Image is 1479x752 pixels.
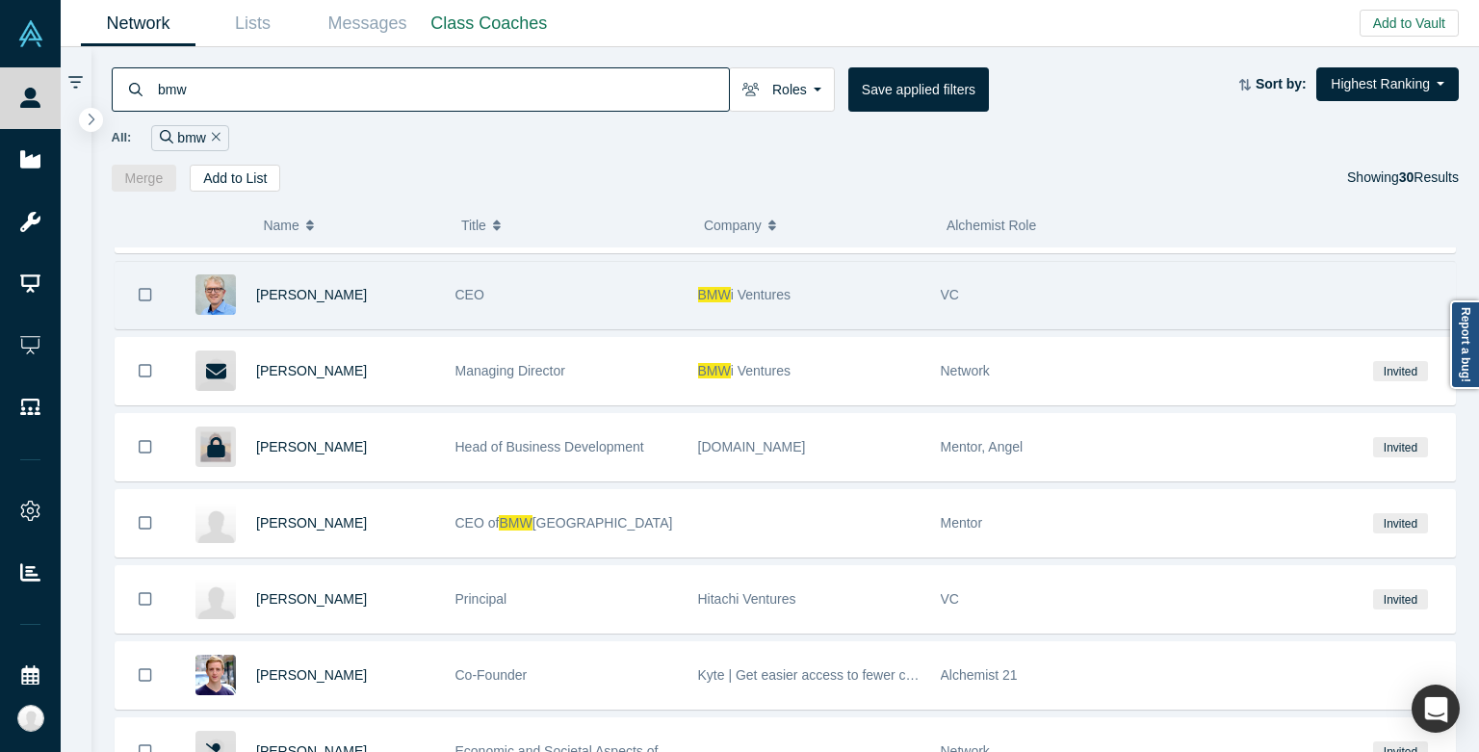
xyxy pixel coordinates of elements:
span: VC [941,287,959,302]
span: BMW [499,515,532,531]
a: [PERSON_NAME] [256,515,367,531]
span: i Ventures [731,287,791,302]
button: Bookmark [116,566,175,633]
strong: Sort by: [1256,76,1307,91]
span: CEO [455,287,484,302]
span: Invited [1373,513,1427,533]
button: Add to List [190,165,280,192]
button: Highest Ranking [1316,67,1459,101]
a: Report a bug! [1450,300,1479,389]
a: [PERSON_NAME] [256,667,367,683]
span: BMW [698,363,731,378]
button: Save applied filters [848,67,989,112]
span: Alchemist Role [947,218,1036,233]
span: Mentor, Angel [941,439,1024,454]
span: Network [941,363,990,378]
span: Alchemist 21 [941,667,1018,683]
button: Merge [112,165,177,192]
a: [PERSON_NAME] [256,591,367,607]
span: Invited [1373,361,1427,381]
span: Mentor [941,515,983,531]
strong: 30 [1399,169,1414,185]
span: CEO of [455,515,500,531]
input: Search by name, title, company, summary, expertise, investment criteria or topics of focus [156,66,729,112]
img: Tobias Jahn's Profile Image [195,579,236,619]
img: Katinka Harsányi's Account [17,705,44,732]
img: Francesco Wiedemann's Profile Image [195,655,236,695]
img: Bernhard Kuhnt's Profile Image [195,503,236,543]
span: [DOMAIN_NAME] [698,439,806,454]
span: i Ventures [731,363,791,378]
a: Messages [310,1,425,46]
img: Alchemist Vault Logo [17,20,44,47]
button: Bookmark [116,262,175,328]
span: Hitachi Ventures [698,591,796,607]
span: Invited [1373,437,1427,457]
span: All: [112,128,132,147]
span: Results [1399,169,1459,185]
button: Add to Vault [1360,10,1459,37]
a: [PERSON_NAME] [256,439,367,454]
button: Title [461,205,684,246]
button: Roles [729,67,835,112]
span: Principal [455,591,507,607]
button: Bookmark [116,338,175,404]
span: Title [461,205,486,246]
span: Invited [1373,589,1427,609]
span: Head of Business Development [455,439,644,454]
div: Showing [1347,165,1459,192]
img: Marcus Behrendt's Profile Image [195,274,236,315]
span: VC [941,591,959,607]
span: Kyte | Get easier access to fewer cars [698,667,925,683]
a: Lists [195,1,310,46]
span: Co-Founder [455,667,528,683]
button: Name [263,205,441,246]
a: [PERSON_NAME] [256,287,367,302]
span: Name [263,205,298,246]
button: Company [704,205,926,246]
button: Bookmark [116,414,175,480]
span: Company [704,205,762,246]
button: Bookmark [116,490,175,557]
span: BMW [698,287,731,302]
span: Managing Director [455,363,565,378]
span: [GEOGRAPHIC_DATA] [532,515,673,531]
a: [PERSON_NAME] [256,363,367,378]
a: Class Coaches [425,1,554,46]
button: Remove Filter [206,127,221,149]
button: Bookmark [116,642,175,709]
div: bmw [151,125,228,151]
a: Network [81,1,195,46]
